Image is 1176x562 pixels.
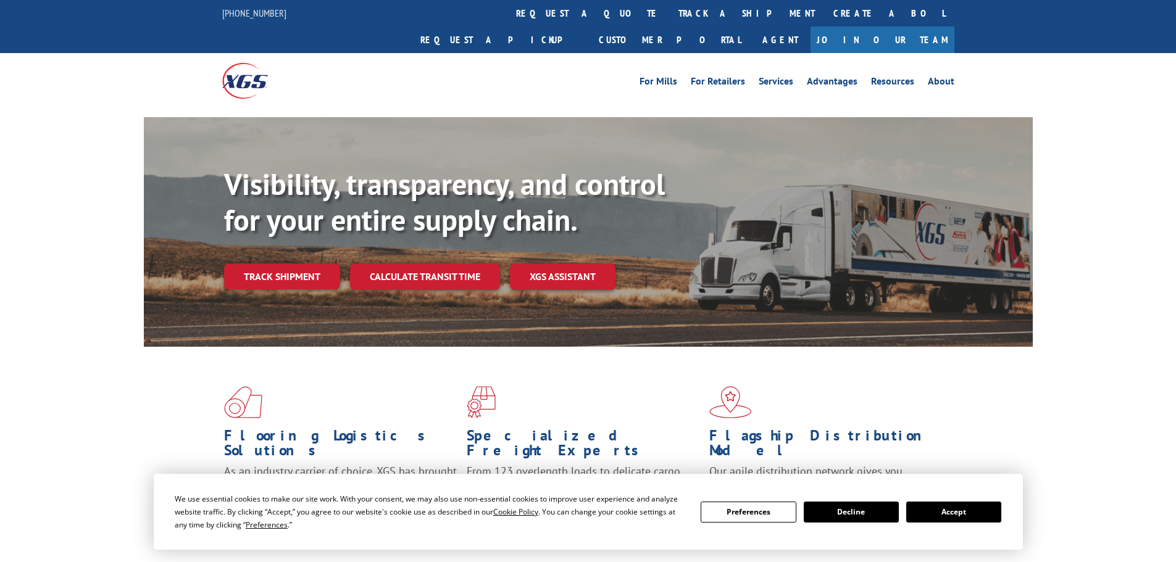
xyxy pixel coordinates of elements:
[759,76,793,90] a: Services
[701,502,796,523] button: Preferences
[224,464,457,508] span: As an industry carrier of choice, XGS has brought innovation and dedication to flooring logistics...
[222,7,286,19] a: [PHONE_NUMBER]
[224,263,340,289] a: Track shipment
[590,27,750,53] a: Customer Portal
[411,27,590,53] a: Request a pickup
[350,263,500,290] a: Calculate transit time
[246,519,288,530] span: Preferences
[807,76,857,90] a: Advantages
[811,27,954,53] a: Join Our Team
[175,492,686,531] div: We use essential cookies to make our site work. With your consent, we may also use non-essential ...
[493,506,538,517] span: Cookie Policy
[224,428,457,464] h1: Flooring Logistics Solutions
[709,428,943,464] h1: Flagship Distribution Model
[467,428,700,464] h1: Specialized Freight Experts
[640,76,677,90] a: For Mills
[928,76,954,90] a: About
[510,263,615,290] a: XGS ASSISTANT
[224,386,262,418] img: xgs-icon-total-supply-chain-intelligence-red
[691,76,745,90] a: For Retailers
[154,474,1023,550] div: Cookie Consent Prompt
[467,464,700,519] p: From 123 overlength loads to delicate cargo, our experienced staff knows the best way to move you...
[804,502,899,523] button: Decline
[750,27,811,53] a: Agent
[871,76,914,90] a: Resources
[467,386,496,418] img: xgs-icon-focused-on-flooring-red
[224,165,665,239] b: Visibility, transparency, and control for your entire supply chain.
[709,464,936,493] span: Our agile distribution network gives you nationwide inventory management on demand.
[709,386,752,418] img: xgs-icon-flagship-distribution-model-red
[906,502,1001,523] button: Accept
